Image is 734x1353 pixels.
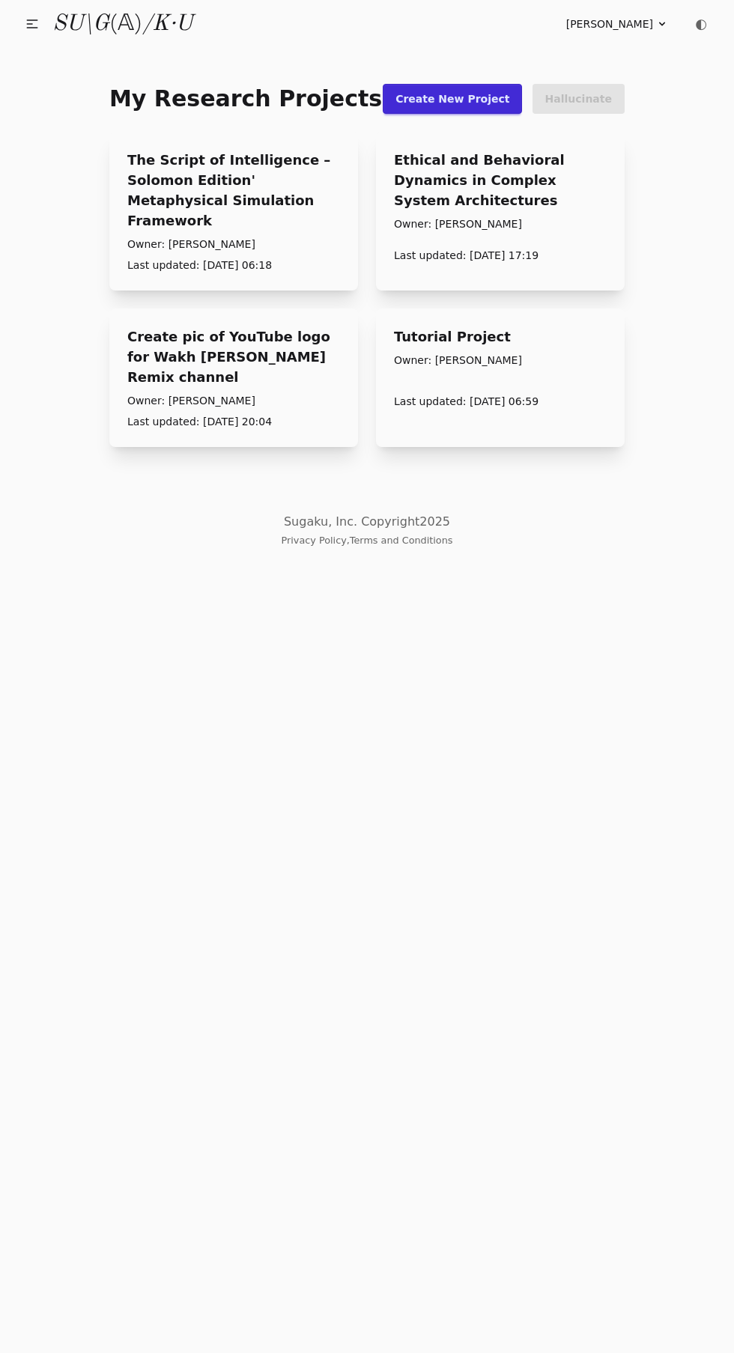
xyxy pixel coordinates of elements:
a: Create New Project [383,84,522,114]
p: Owner: [PERSON_NAME] [127,237,340,252]
a: The Script of Intelligence – Solomon Edition' Metaphysical Simulation Framework [127,150,340,231]
a: Tutorial Project [394,326,511,347]
span: ◐ [695,17,707,31]
h1: My Research Projects [109,85,382,112]
a: Ethical and Behavioral Dynamics in Complex System Architectures [394,150,607,210]
a: Create pic of YouTube logo for Wakh [PERSON_NAME] Remix channel [127,326,340,387]
button: ◐ [686,9,716,39]
small: , [282,535,453,546]
p: Last updated: [DATE] 20:04 [127,414,340,429]
a: Terms and Conditions [350,535,453,546]
i: SU\G [52,13,109,35]
i: /K·U [142,13,192,35]
span: [PERSON_NAME] [566,16,653,31]
p: Last updated: [DATE] 17:19 [394,248,607,273]
a: SU\G(𝔸)/K·U [52,10,192,37]
p: Owner: [PERSON_NAME] [394,216,607,242]
p: Last updated: [DATE] 06:18 [127,258,340,273]
span: 2025 [419,514,450,529]
summary: [PERSON_NAME] [566,16,668,31]
p: Last updated: [DATE] 06:59 [394,394,607,429]
a: Privacy Policy [282,535,347,546]
p: Owner: [PERSON_NAME] [394,353,607,388]
p: Owner: [PERSON_NAME] [127,393,340,408]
